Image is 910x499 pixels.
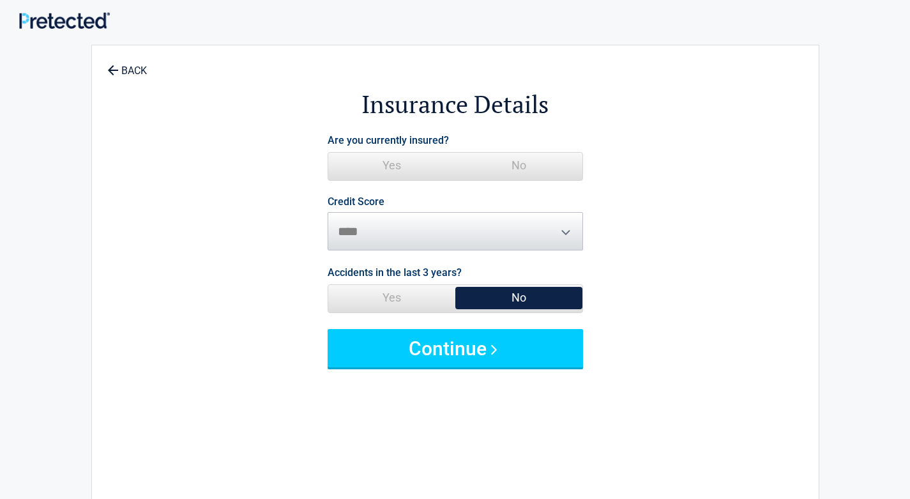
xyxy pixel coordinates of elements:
span: No [455,153,582,178]
label: Accidents in the last 3 years? [328,264,462,281]
img: Main Logo [19,12,110,29]
span: Yes [328,153,455,178]
label: Credit Score [328,197,384,207]
a: BACK [105,54,149,76]
h2: Insurance Details [162,88,748,121]
span: No [455,285,582,311]
label: Are you currently insured? [328,132,449,149]
span: Yes [328,285,455,311]
button: Continue [328,329,583,367]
